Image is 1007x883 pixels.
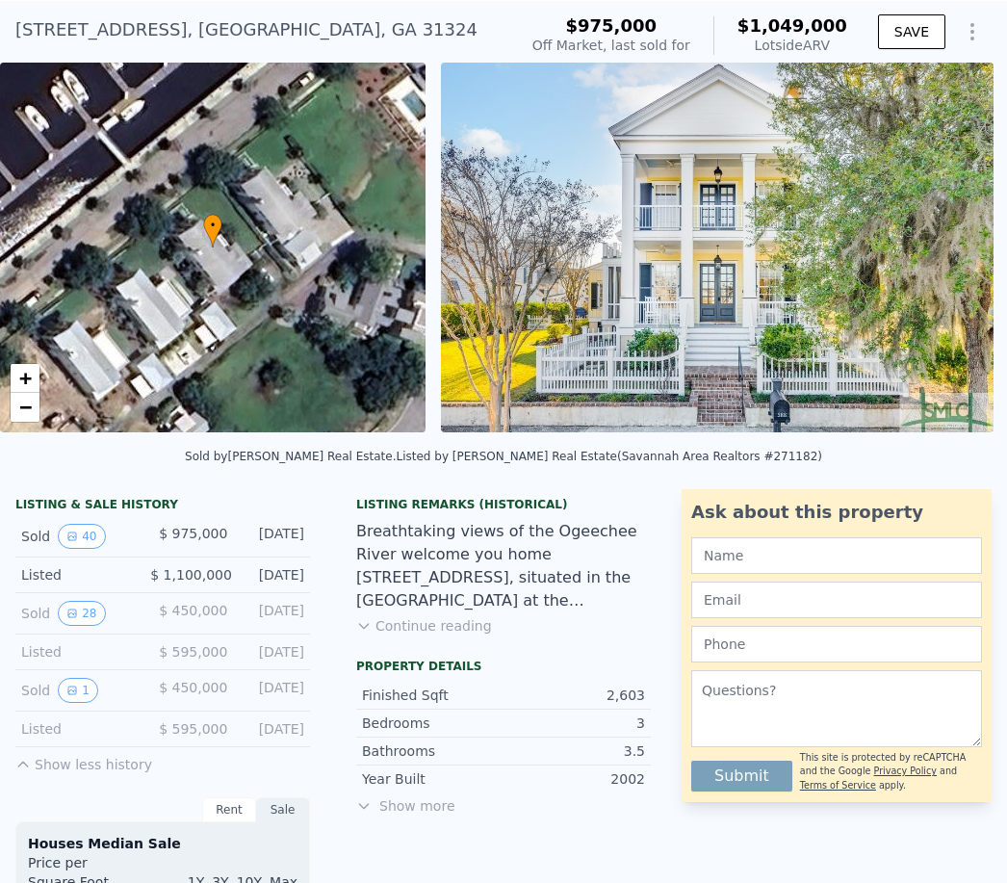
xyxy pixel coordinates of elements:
[243,678,304,703] div: [DATE]
[247,565,304,584] div: [DATE]
[159,526,227,541] span: $ 975,000
[21,678,143,703] div: Sold
[878,14,945,49] button: SAVE
[243,524,304,549] div: [DATE]
[203,214,222,247] div: •
[15,16,478,43] div: [STREET_ADDRESS] , [GEOGRAPHIC_DATA] , GA 31324
[19,366,32,390] span: +
[362,741,503,761] div: Bathrooms
[691,582,982,618] input: Email
[503,714,645,733] div: 3
[15,497,310,516] div: LISTING & SALE HISTORY
[159,721,227,737] span: $ 595,000
[58,601,105,626] button: View historical data
[159,644,227,660] span: $ 595,000
[356,659,651,674] div: Property details
[150,567,232,583] span: $ 1,100,000
[203,217,222,234] span: •
[362,714,503,733] div: Bedrooms
[243,642,304,662] div: [DATE]
[28,834,297,853] div: Houses Median Sale
[503,769,645,789] div: 2002
[362,686,503,705] div: Finished Sqft
[21,565,135,584] div: Listed
[356,497,651,512] div: Listing Remarks (Historical)
[691,626,982,662] input: Phone
[691,761,792,792] button: Submit
[202,797,256,822] div: Rent
[159,603,227,618] span: $ 450,000
[356,796,651,816] span: Show more
[874,766,937,776] a: Privacy Policy
[441,63,994,432] img: Sale: 6695938 Parcel: 16110332
[396,450,821,463] div: Listed by [PERSON_NAME] Real Estate (Savannah Area Realtors #271182)
[58,524,105,549] button: View historical data
[21,524,143,549] div: Sold
[11,364,39,393] a: Zoom in
[800,780,876,791] a: Terms of Service
[362,769,503,789] div: Year Built
[356,616,492,636] button: Continue reading
[256,797,310,822] div: Sale
[185,450,396,463] div: Sold by [PERSON_NAME] Real Estate .
[737,15,847,36] span: $1,049,000
[21,601,143,626] div: Sold
[11,393,39,422] a: Zoom out
[532,36,690,55] div: Off Market, last sold for
[953,13,992,51] button: Show Options
[19,395,32,419] span: −
[503,686,645,705] div: 2,603
[737,36,847,55] div: Lotside ARV
[159,680,227,695] span: $ 450,000
[566,15,658,36] span: $975,000
[356,520,651,612] div: Breathtaking views of the Ogeechee River welcome you home [STREET_ADDRESS], situated in the [GEOG...
[58,678,98,703] button: View historical data
[691,537,982,574] input: Name
[503,741,645,761] div: 3.5
[691,499,982,526] div: Ask about this property
[243,719,304,739] div: [DATE]
[15,747,152,774] button: Show less history
[21,642,143,662] div: Listed
[243,601,304,626] div: [DATE]
[21,719,143,739] div: Listed
[800,751,982,792] div: This site is protected by reCAPTCHA and the Google and apply.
